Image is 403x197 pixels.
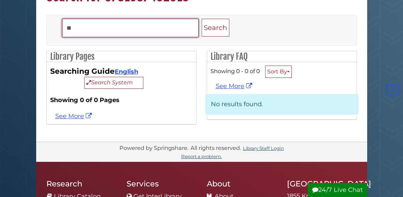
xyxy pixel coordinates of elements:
p: No results found. [205,94,358,114]
a: Back to Top [385,86,401,94]
h2: Services [127,179,197,188]
div: Searching Guide [50,66,193,89]
div: All rights reserved. [189,144,242,151]
h2: Research [46,179,116,188]
button: 24/7 Live Chat [308,183,367,197]
span: Showing 0 - 0 of 0 [211,68,260,74]
h2: [GEOGRAPHIC_DATA] [287,179,357,188]
h2: Library Pages [47,51,196,62]
a: See More [216,82,254,90]
a: See more 9781587432613 results [55,112,93,120]
h2: Library FAQ [207,51,357,62]
button: Search [202,19,229,37]
div: Powered by Springshare. [118,144,189,151]
h2: About [207,179,277,188]
a: English [115,68,138,75]
a: Report a problem. [181,154,222,159]
button: Sort By [265,66,292,78]
a: Library Staff Login [243,145,284,151]
button: Search System [84,77,143,89]
strong: Showing 0 of 0 Pages [50,96,193,105]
